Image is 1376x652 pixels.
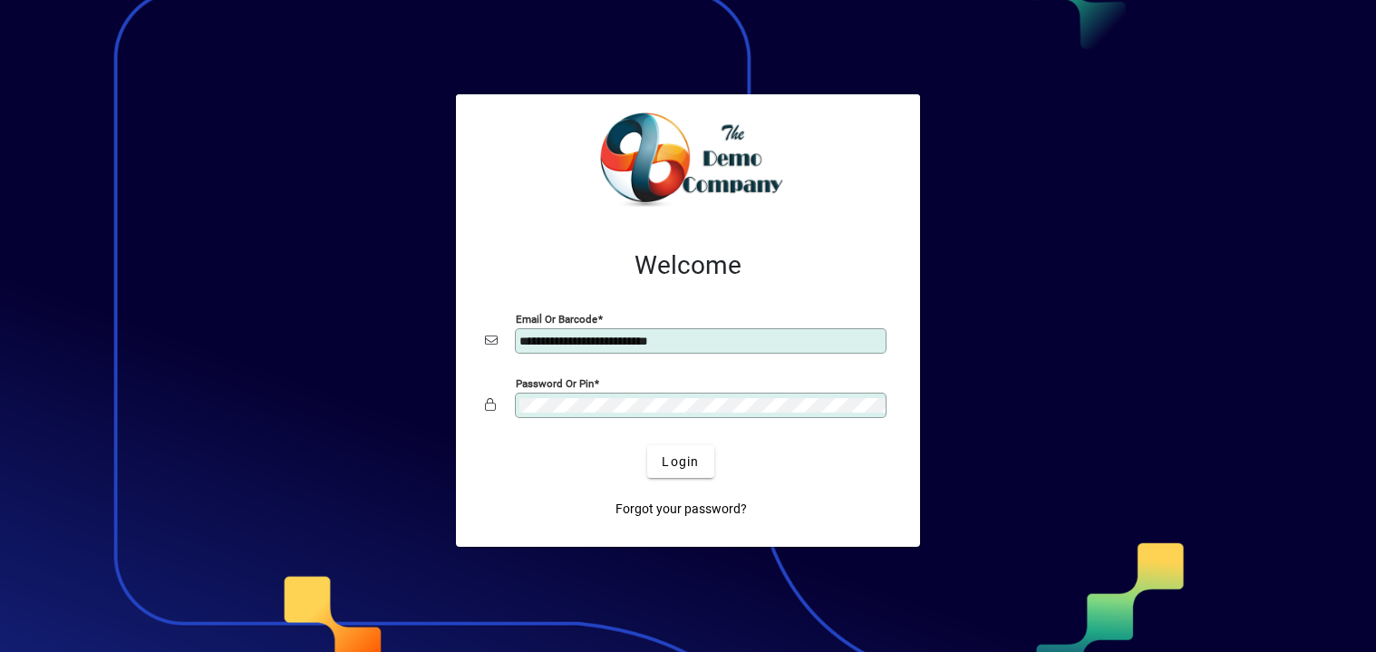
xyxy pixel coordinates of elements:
button: Login [647,445,713,478]
span: Login [662,453,699,472]
h2: Welcome [485,250,891,281]
a: Forgot your password? [608,492,754,525]
mat-label: Password or Pin [516,377,594,390]
span: Forgot your password? [615,500,747,519]
mat-label: Email or Barcode [516,313,597,326]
